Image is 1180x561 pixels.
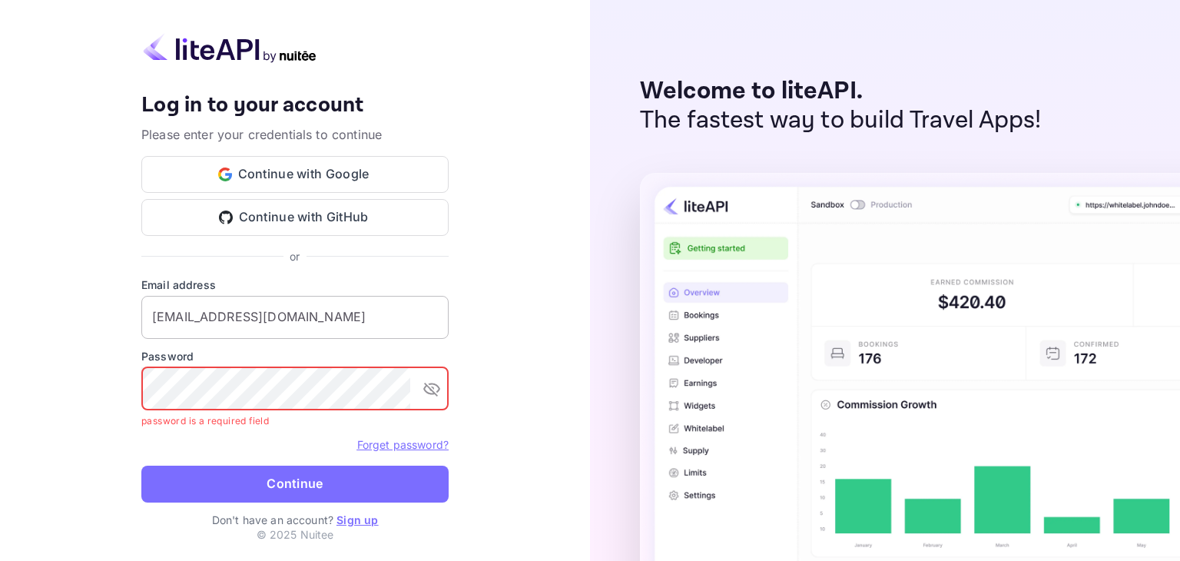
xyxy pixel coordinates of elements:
[357,438,449,451] a: Forget password?
[141,348,449,364] label: Password
[336,513,378,526] a: Sign up
[141,296,449,339] input: Enter your email address
[141,277,449,293] label: Email address
[640,106,1042,135] p: The fastest way to build Travel Apps!
[141,466,449,503] button: Continue
[141,199,449,236] button: Continue with GitHub
[416,373,447,404] button: toggle password visibility
[257,526,334,543] p: © 2025 Nuitee
[290,248,300,264] p: or
[141,33,318,63] img: liteapi
[640,77,1042,106] p: Welcome to liteAPI.
[141,125,449,144] p: Please enter your credentials to continue
[141,512,449,528] p: Don't have an account?
[141,156,449,193] button: Continue with Google
[141,413,438,429] p: password is a required field
[141,92,449,119] h4: Log in to your account
[357,437,449,452] a: Forget password?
